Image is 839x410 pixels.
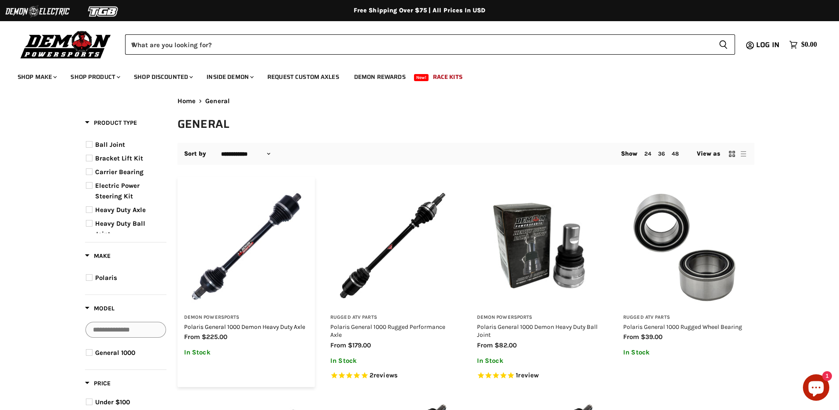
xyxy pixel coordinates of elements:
[85,119,137,130] button: Filter by Product Type
[672,150,679,157] a: 48
[658,150,665,157] a: 36
[623,314,748,321] h3: Rugged ATV Parts
[85,380,111,387] span: Price
[739,149,748,158] button: list view
[477,323,598,338] a: Polaris General 1000 Demon Heavy Duty Ball Joint
[95,220,145,238] span: Heavy Duty Ball Joint
[495,341,517,349] span: $82.00
[623,333,639,341] span: from
[85,304,115,315] button: Filter by Model
[177,117,754,131] h1: General
[330,183,455,308] img: Polaris General 1000 Rugged Performance Axle
[184,314,309,321] h3: Demon Powersports
[347,68,412,86] a: Demon Rewards
[477,357,602,365] p: In Stock
[127,68,198,86] a: Shop Discounted
[125,34,712,55] input: When autocomplete results are available use up and down arrows to review and enter to select
[644,150,651,157] a: 24
[184,333,200,341] span: from
[426,68,469,86] a: Race Kits
[85,252,111,260] span: Make
[330,323,445,338] a: Polaris General 1000 Rugged Performance Axle
[330,314,455,321] h3: Rugged ATV Parts
[95,349,135,357] span: General 1000
[177,97,754,105] nav: Breadcrumbs
[4,3,70,20] img: Demon Electric Logo 2
[518,371,539,379] span: review
[641,333,662,341] span: $39.00
[95,168,144,176] span: Carrier Bearing
[85,119,137,127] span: Product Type
[330,371,455,380] span: Rated 5.0 out of 5 stars 2 reviews
[621,150,638,157] span: Show
[184,323,305,330] a: Polaris General 1000 Demon Heavy Duty Axle
[70,3,137,20] img: TGB Logo 2
[125,34,735,55] form: Product
[330,357,455,365] p: In Stock
[623,349,748,356] p: In Stock
[477,341,493,349] span: from
[85,305,115,312] span: Model
[85,322,166,338] input: Search Options
[261,68,346,86] a: Request Custom Axles
[205,97,230,105] span: General
[95,182,140,200] span: Electric Power Steering Kit
[697,150,721,157] span: View as
[67,7,772,15] div: Free Shipping Over $75 | All Prices In USD
[756,39,780,50] span: Log in
[184,183,309,308] img: Polaris General 1000 Demon Heavy Duty Axle
[477,371,602,380] span: Rated 5.0 out of 5 stars 1 reviews
[95,398,130,406] span: Under $100
[200,68,259,86] a: Inside Demon
[800,374,832,403] inbox-online-store-chat: Shopify online store chat
[11,64,815,86] ul: Main menu
[95,141,125,149] span: Ball Joint
[177,143,754,165] nav: Collection utilities
[177,97,196,105] a: Home
[623,183,748,308] img: Polaris General 1000 Rugged Wheel Bearing
[18,29,114,60] img: Demon Powersports
[95,154,143,162] span: Bracket Lift Kit
[728,149,736,158] button: grid view
[64,68,126,86] a: Shop Product
[477,183,602,308] img: Polaris General 1000 Demon Heavy Duty Ball Joint
[752,41,785,49] a: Log in
[184,349,309,356] p: In Stock
[712,34,735,55] button: Search
[414,74,429,81] span: New!
[85,252,111,263] button: Filter by Make
[95,206,146,214] span: Heavy Duty Axle
[11,68,62,86] a: Shop Make
[95,274,117,282] span: Polaris
[330,341,346,349] span: from
[477,314,602,321] h3: Demon Powersports
[516,371,539,379] span: 1 reviews
[370,371,398,379] span: 2 reviews
[184,150,207,157] label: Sort by
[373,371,398,379] span: reviews
[801,41,817,49] span: $0.00
[348,341,371,349] span: $179.00
[785,38,821,51] a: $0.00
[85,379,111,390] button: Filter by Price
[623,323,742,330] a: Polaris General 1000 Rugged Wheel Bearing
[202,333,227,341] span: $225.00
